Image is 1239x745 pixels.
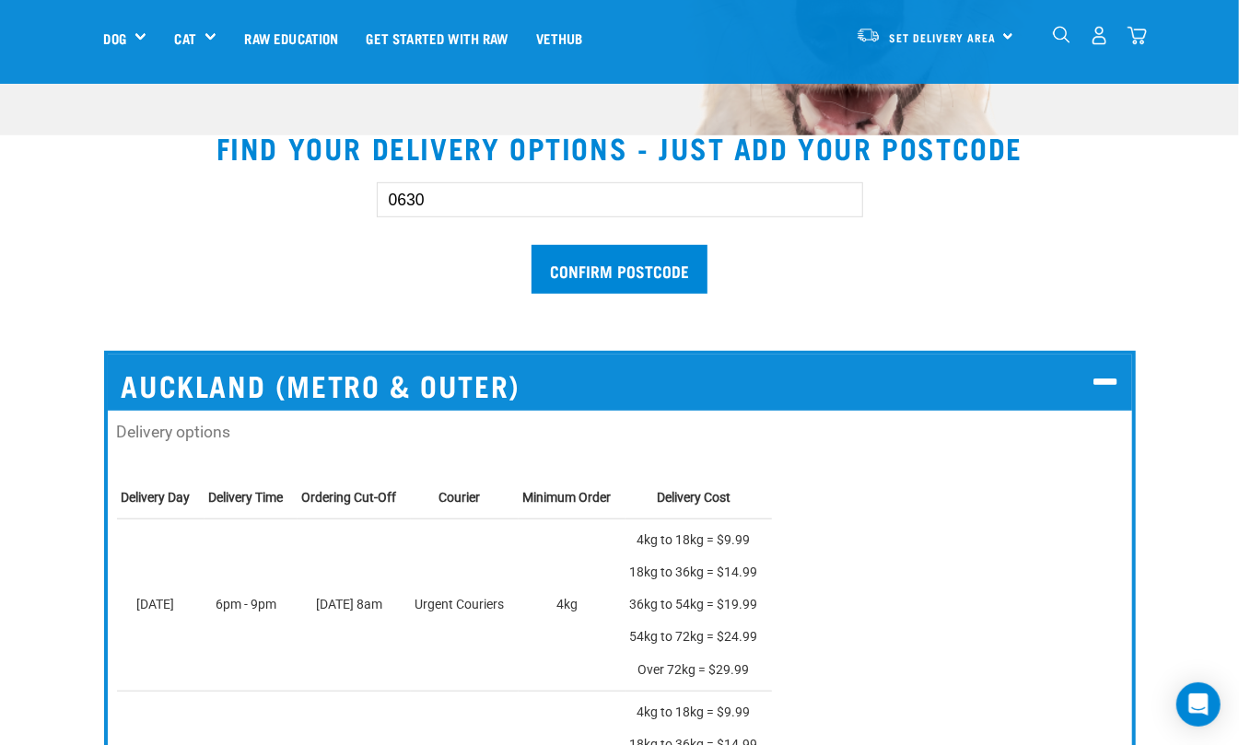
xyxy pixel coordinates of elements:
[353,1,522,75] a: Get started with Raw
[230,1,352,75] a: Raw Education
[522,1,597,75] a: Vethub
[302,490,397,505] strong: Ordering Cut-Off
[104,28,126,49] a: Dog
[209,490,284,505] strong: Delivery Time
[174,28,195,49] a: Cat
[411,518,519,691] td: Urgent Couriers
[1053,26,1070,43] img: home-icon-1@2x.png
[1090,26,1109,45] img: user.png
[108,355,1132,411] h2: Auckland (Metro & Outer)
[890,34,997,41] span: Set Delivery Area
[117,420,1123,444] p: Delivery options
[630,524,758,686] p: 4kg to 18kg = $9.99 18kg to 36kg = $14.99 36kg to 54kg = $19.99 54kg to 72kg = $24.99 Over 72kg =...
[22,131,1217,164] h2: Find your delivery options - just add your postcode
[298,518,411,691] td: [DATE] 8am
[1128,26,1147,45] img: home-icon@2x.png
[519,518,625,691] td: 4kg
[117,518,205,691] td: [DATE]
[523,490,612,505] strong: Minimum Order
[439,490,481,505] strong: Courier
[856,27,881,43] img: van-moving.png
[532,245,707,294] input: Confirm postcode
[377,182,863,217] input: Enter your postcode here...
[205,518,298,691] td: 6pm - 9pm
[1176,682,1221,727] div: Open Intercom Messenger
[122,490,191,505] strong: Delivery Day
[657,490,731,505] strong: Delivery Cost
